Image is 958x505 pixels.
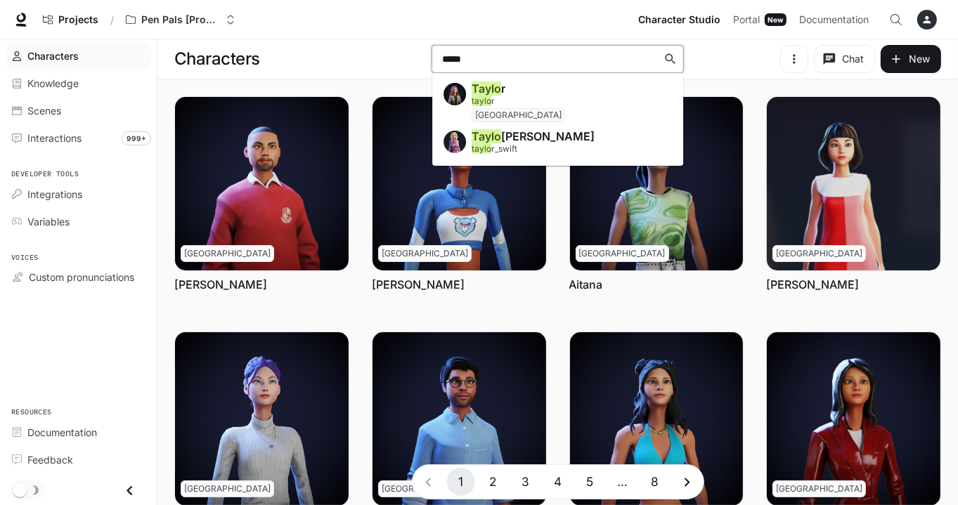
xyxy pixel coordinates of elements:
span: Interactions [27,131,82,145]
button: Go to page 8 [641,468,669,496]
button: New [881,45,941,73]
a: Go to projects [37,6,105,34]
a: Scenes [6,98,151,123]
a: [PERSON_NAME] [766,277,859,292]
button: Go to page 5 [576,468,604,496]
a: PortalNew [727,6,792,34]
button: page 1 [447,468,475,496]
h1: Characters [174,45,260,73]
div: New [765,13,787,26]
a: [PERSON_NAME] [372,277,465,292]
a: [PERSON_NAME] [174,277,267,292]
img: Taylor [444,83,466,105]
span: Integrations [27,187,82,202]
div: … [609,473,637,491]
span: r [472,81,505,96]
span: Documentation [799,11,869,29]
img: Abel [175,97,349,270]
span: Feedback [27,452,73,467]
span: Variables [27,214,70,229]
button: Open Command Menu [882,6,910,34]
a: Characters [6,44,151,68]
span: Scenes [27,103,61,118]
span: Projects [58,14,98,26]
a: Documentation [6,420,151,445]
button: Go to page 2 [479,468,507,496]
span: USA [472,108,568,122]
span: Knowledge [27,76,79,91]
a: Interactions [6,126,151,150]
span: Portal [733,11,760,29]
span: 999+ [122,131,151,145]
a: Knowledge [6,71,151,96]
button: Open workspace menu [119,6,242,34]
span: r [472,96,495,106]
span: Characters [27,48,79,63]
div: / [105,13,119,27]
span: taylo [472,96,491,106]
button: Close drawer [114,476,145,505]
button: Go to page 3 [512,468,540,496]
a: Documentation [794,6,879,34]
button: Go to page 4 [544,468,572,496]
a: Integrations [6,182,151,206]
button: Go to next page [673,468,701,496]
span: Taylo [472,81,501,96]
p: [GEOGRAPHIC_DATA] [475,110,562,121]
p: Pen Pals [Production] [141,14,220,26]
span: Custom pronunciations [29,270,134,284]
span: r_swift [472,143,517,154]
a: Variables [6,209,151,234]
nav: pagination navigation [412,464,704,499]
a: Character Studio [633,6,726,34]
span: Dark mode toggle [13,482,27,497]
a: Custom pronunciations [6,265,151,289]
img: Akira [767,97,940,270]
button: Chat [814,45,875,73]
a: Aitana [569,277,603,292]
span: Documentation [27,425,97,440]
img: Taylor Swift [444,131,466,153]
span: taylo [472,143,491,154]
span: Taylo [472,129,501,143]
span: Character Studio [638,11,720,29]
a: Feedback [6,447,151,472]
span: [PERSON_NAME] [472,129,595,143]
